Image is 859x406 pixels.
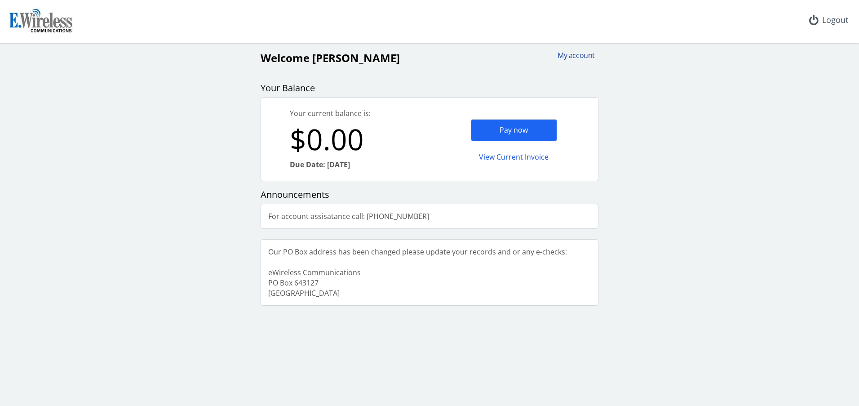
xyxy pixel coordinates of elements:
div: My account [552,50,595,61]
div: For account assisatance call: [PHONE_NUMBER] [261,204,436,229]
span: Your Balance [261,82,315,94]
div: View Current Invoice [471,147,557,168]
span: [PERSON_NAME] [312,50,400,65]
span: Welcome [261,50,310,65]
div: $0.00 [290,119,429,160]
div: Pay now [471,119,557,141]
div: Our PO Box address has been changed please update your records and or any e-checks: eWireless Com... [261,240,574,305]
div: Your current balance is: [290,108,429,119]
div: Due Date: [DATE] [290,160,429,170]
span: Announcements [261,188,329,201]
